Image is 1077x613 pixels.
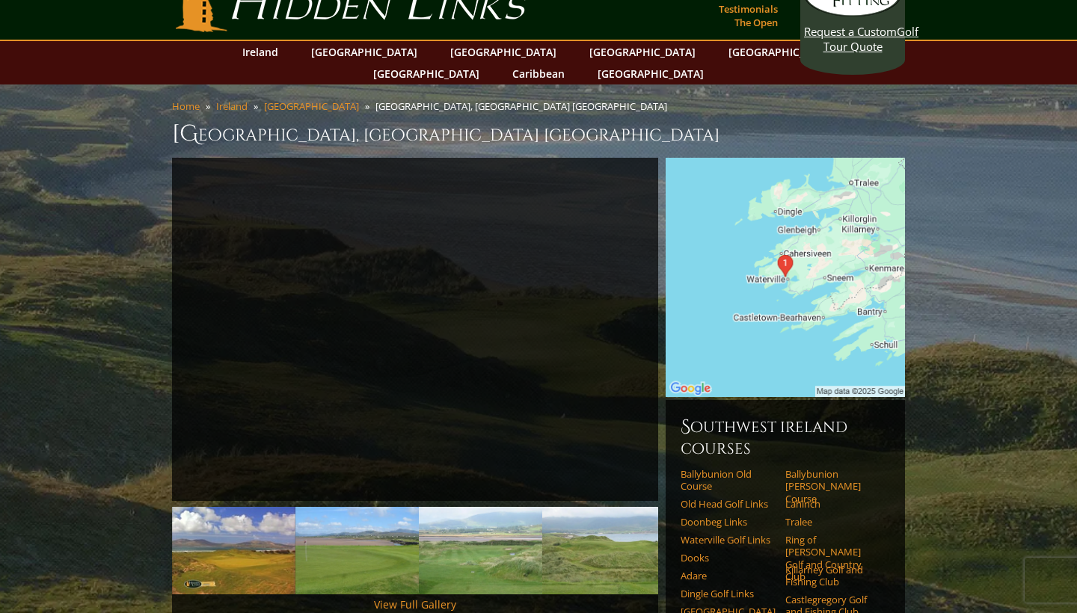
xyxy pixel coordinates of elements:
[443,41,564,63] a: [GEOGRAPHIC_DATA]
[375,99,673,113] li: [GEOGRAPHIC_DATA], [GEOGRAPHIC_DATA] [GEOGRAPHIC_DATA]
[582,41,703,63] a: [GEOGRAPHIC_DATA]
[216,99,248,113] a: Ireland
[731,12,782,33] a: The Open
[374,597,456,612] a: View Full Gallery
[804,24,897,39] span: Request a Custom
[264,99,359,113] a: [GEOGRAPHIC_DATA]
[304,41,425,63] a: [GEOGRAPHIC_DATA]
[235,41,286,63] a: Ireland
[681,588,776,600] a: Dingle Golf Links
[172,99,200,113] a: Home
[785,498,880,510] a: Lahinch
[681,570,776,582] a: Adare
[172,119,905,149] h1: [GEOGRAPHIC_DATA], [GEOGRAPHIC_DATA] [GEOGRAPHIC_DATA]
[681,534,776,546] a: Waterville Golf Links
[590,63,711,84] a: [GEOGRAPHIC_DATA]
[681,516,776,528] a: Doonbeg Links
[721,41,842,63] a: [GEOGRAPHIC_DATA]
[785,468,880,505] a: Ballybunion [PERSON_NAME] Course
[366,63,487,84] a: [GEOGRAPHIC_DATA]
[681,415,890,459] h6: Southwest Ireland Courses
[785,534,880,582] a: Ring of [PERSON_NAME] Golf and Country Club
[785,516,880,528] a: Tralee
[681,552,776,564] a: Dooks
[505,63,572,84] a: Caribbean
[666,158,905,397] img: Google Map of Waterville Golf Links, Waterville Ireland
[681,498,776,510] a: Old Head Golf Links
[681,468,776,493] a: Ballybunion Old Course
[785,564,880,588] a: Killarney Golf and Fishing Club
